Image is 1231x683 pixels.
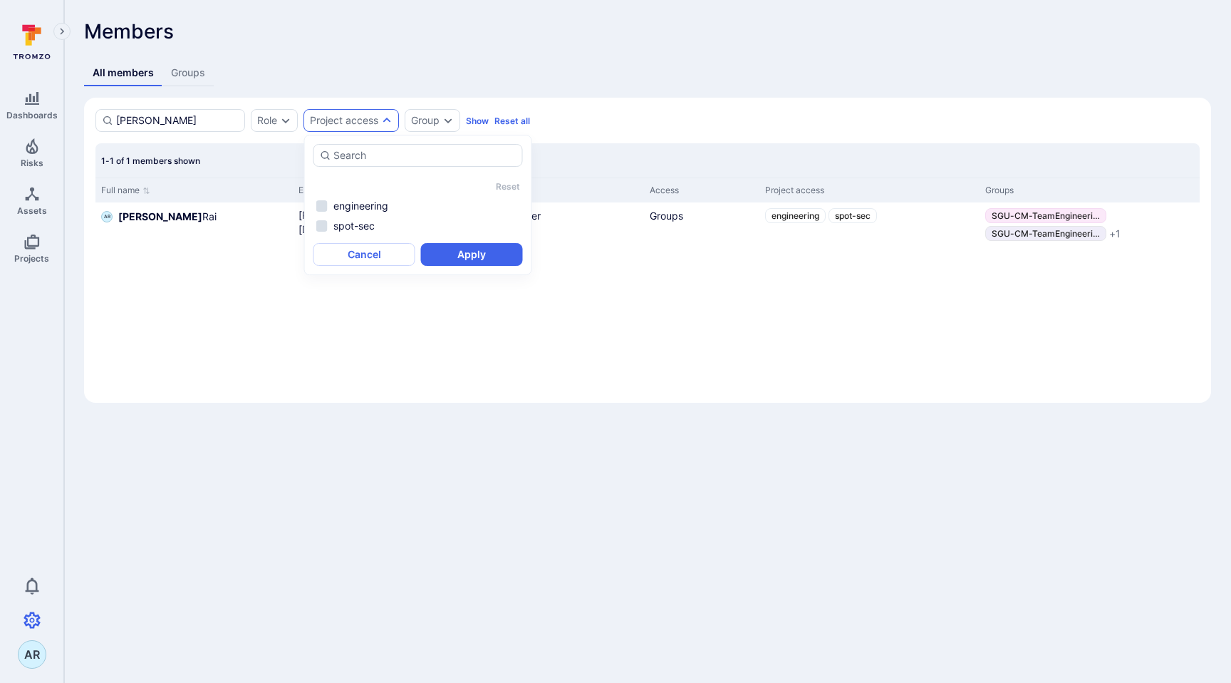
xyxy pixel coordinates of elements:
[84,19,174,43] span: Members
[381,115,393,126] button: Expand dropdown
[829,208,877,223] a: spot-sec
[293,202,497,247] div: Cell for Email
[101,210,217,224] a: AR[PERSON_NAME]Rai
[466,115,489,126] button: Show
[310,115,378,126] button: Project access
[333,148,516,163] input: Search
[257,115,277,126] button: Role
[118,210,202,222] b: [PERSON_NAME]
[21,158,43,168] span: Risks
[442,115,454,126] button: Expand dropdown
[298,185,331,196] button: Sort by Email
[421,243,523,266] button: Apply
[162,60,214,86] a: Groups
[835,210,871,221] span: spot-sec
[298,208,491,237] a: [PERSON_NAME][EMAIL_ADDRESS][DOMAIN_NAME]
[14,253,49,264] span: Projects
[985,184,1194,197] div: Groups
[313,144,523,266] div: autocomplete options
[280,115,291,126] button: Expand dropdown
[95,202,293,247] div: Cell for Full name
[101,155,200,166] span: 1-1 of 1 members shown
[759,202,980,247] div: Cell for Project access
[18,640,46,669] button: AR
[313,197,523,215] li: engineering
[772,210,819,221] span: engineering
[84,60,1211,86] div: Members tabs
[84,60,162,86] a: All members
[765,184,974,197] div: Project access
[1109,227,1121,241] span: + 1
[101,185,150,196] button: Sort by Full name
[496,181,520,192] button: Reset
[411,115,440,126] button: Group
[6,110,58,120] span: Dashboards
[53,23,71,40] button: Expand navigation menu
[497,202,645,247] div: Cell for Role
[650,208,753,223] div: Groups
[18,640,46,669] div: Anshuman Rai
[494,115,530,126] button: Reset all
[985,208,1106,223] a: SGU-CM-TeamEngineering
[313,217,523,235] li: spot-sec
[116,113,239,128] input: Search member
[992,210,1100,221] span: SGU-CM-TeamEngineeri …
[313,243,415,266] button: Cancel
[17,205,47,216] span: Assets
[765,208,826,223] a: engineering
[101,211,113,222] div: Anshuman Rai
[57,26,67,38] i: Expand navigation menu
[650,184,753,197] div: Access
[118,210,217,224] span: Rai
[992,228,1100,239] span: SGU-CM-TeamEngineeri …
[980,202,1200,247] div: Cell for Groups
[985,226,1106,241] a: SGU-CM-TeamEngineeringNoServiceAccounts
[644,202,759,247] div: Cell for Access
